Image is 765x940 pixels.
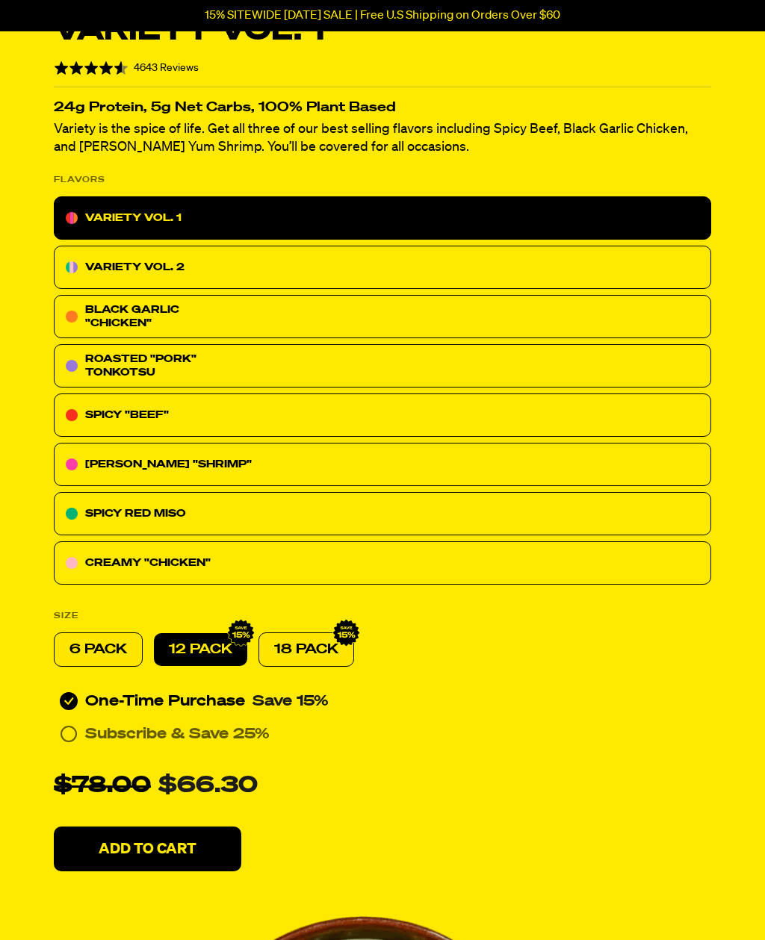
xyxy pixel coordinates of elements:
[66,213,78,225] img: icon-variety-vol-1.svg
[54,197,711,240] div: VARIETY VOL. 1
[85,407,169,425] p: SPICY "BEEF"
[54,172,105,190] p: FLAVORS
[85,259,185,277] p: VARIETY VOL. 2
[85,210,182,228] p: VARIETY VOL. 1
[258,633,354,667] div: 18 PACK
[54,296,711,339] div: BLACK GARLIC "CHICKEN"
[158,776,258,798] span: $66.30
[54,443,711,487] div: [PERSON_NAME] "SHRIMP"
[54,246,711,290] div: VARIETY VOL. 2
[154,634,247,667] div: 12 PACK
[205,9,560,22] p: 15% SITEWIDE [DATE] SALE | Free U.S Shipping on Orders Over $60
[66,558,78,570] img: c10dfa8e-creamy-chicken.svg
[66,262,78,274] img: icon-variety-vol2.svg
[69,641,127,659] p: 6 PACK
[85,456,252,474] p: [PERSON_NAME] "SHRIMP"
[54,608,79,626] p: SIZE
[274,641,338,659] p: 18 PACK
[66,410,78,422] img: 7abd0c97-spicy-beef.svg
[54,769,151,805] p: $78.00
[54,394,711,438] div: SPICY "BEEF"
[99,842,196,857] p: Add To Cart
[85,693,245,711] span: One-Time Purchase
[54,542,711,585] div: CREAMY "CHICKEN"
[54,123,688,155] span: Variety is the spice of life. Get all three of our best selling flavors including Spicy Beef, Bla...
[85,305,179,329] span: BLACK GARLIC "CHICKEN"
[253,694,329,709] span: Save 15%
[66,311,78,323] img: icon-black-garlic-chicken.svg
[66,508,78,520] img: fc2c7a02-spicy-red-miso.svg
[7,871,161,933] iframe: Marketing Popup
[85,726,270,744] p: Subscribe & Save 25%
[85,505,186,523] p: SPICY RED MISO
[66,459,78,471] img: 0be15cd5-tom-youm-shrimp.svg
[54,633,143,667] div: 6 PACK
[85,355,196,379] span: ROASTED "PORK" TONKOTSU
[54,14,325,50] p: Variety Vol. 1
[169,641,232,659] p: 12 PACK
[134,63,199,74] span: 4643 Reviews
[66,361,78,373] img: 57ed4456-roasted-pork-tonkotsu.svg
[54,103,711,113] p: 24g Protein, 5g Net Carbs, 100% Plant Based
[54,345,711,388] div: ROASTED "PORK" TONKOTSU
[54,827,241,872] button: Add To Cart
[85,555,211,573] p: CREAMY "CHICKEN"
[54,493,711,536] div: SPICY RED MISO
